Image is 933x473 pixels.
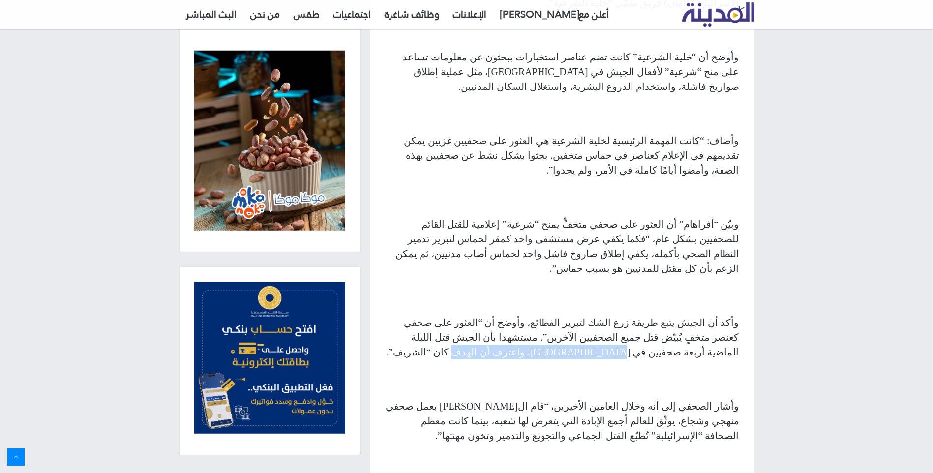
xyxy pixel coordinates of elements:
a: تلفزيون المدينة [682,3,754,27]
p: وأضاف: “كانت المهمة الرئيسية لخلية الشرعية هي العثور على صحفيين غزيين يمكن تقديمهم في الإعلام كعن... [385,133,739,177]
p: وأشار الصحفي إلى أنه وخلال العامين الأخيرين، “قام ال[PERSON_NAME] بعمل صحفي منهجي وشجاع، يوثّق لل... [385,399,739,443]
p: وأوضح أن “خلية الشرعية” كانت تضم عناصر استخبارات يبحثون عن معلومات تساعد على منح “شرعية” لأفعال ا... [385,50,739,94]
p: وأكد أن الجيش يتبع طريقة زرع الشك لتبرير الفظائع، وأوضح أن “العثور على صحفي كعنصر متخفٍ يُبيّض قت... [385,315,739,359]
p: وبيّن “أفراهام” أن العثور على صحفي متخفٍّ يمنح “شرعية” إعلامية للقتل القائم للصحفيين بشكل عام، “ف... [385,217,739,276]
img: تلفزيون المدينة [682,2,754,27]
